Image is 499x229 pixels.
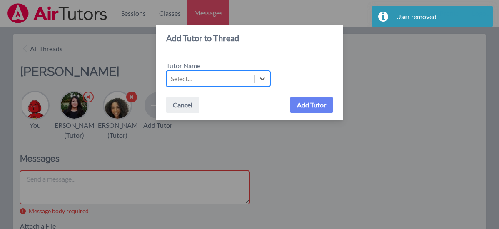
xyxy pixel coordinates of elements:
div: User removed [396,12,487,20]
div: Select... [171,74,192,84]
button: Cancel [166,97,199,113]
header: Add Tutor to Thread [156,25,343,51]
button: Add Tutor [290,97,333,113]
span: Tutor Name [166,62,200,70]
